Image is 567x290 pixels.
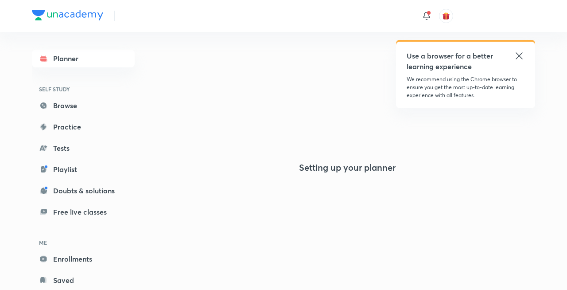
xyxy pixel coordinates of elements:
img: avatar [442,12,450,20]
a: Playlist [32,161,135,178]
h5: Use a browser for a better learning experience [407,51,495,72]
p: We recommend using the Chrome browser to ensure you get the most up-to-date learning experience w... [407,75,524,99]
a: Saved [32,271,135,289]
img: Company Logo [32,10,103,20]
h6: ME [32,235,135,250]
a: Browse [32,97,135,114]
a: Company Logo [32,10,103,23]
a: Doubts & solutions [32,182,135,200]
a: Tests [32,139,135,157]
a: Practice [32,118,135,136]
h4: Setting up your planner [299,162,396,173]
a: Enrollments [32,250,135,268]
a: Planner [32,50,135,67]
h6: SELF STUDY [32,82,135,97]
button: avatar [439,9,453,23]
a: Free live classes [32,203,135,221]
